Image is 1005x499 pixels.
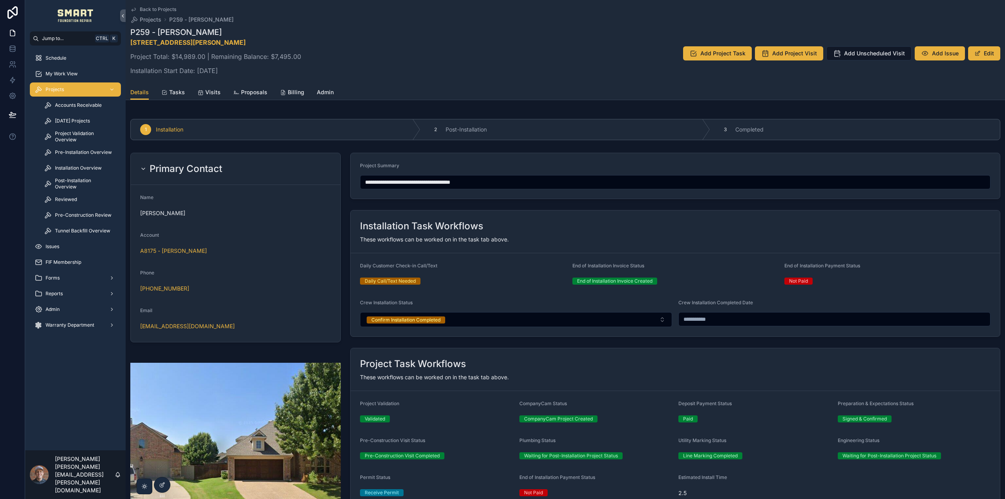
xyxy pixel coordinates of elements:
[55,455,115,494] p: [PERSON_NAME] [PERSON_NAME][EMAIL_ADDRESS][PERSON_NAME][DOMAIN_NAME]
[130,16,161,24] a: Projects
[156,126,183,133] span: Installation
[683,452,738,459] div: Line Marking Completed
[30,82,121,97] a: Projects
[39,130,121,144] a: Project Validation Overview
[30,239,121,254] a: Issues
[46,306,60,313] span: Admin
[446,126,487,133] span: Post-Installation
[842,452,936,459] div: Waiting for Post-Installation Project Status
[130,85,149,100] a: Details
[932,49,959,57] span: Add Issue
[130,6,176,13] a: Back to Projects
[140,270,154,276] span: Phone
[838,437,879,443] span: Engineering Status
[130,38,246,46] a: [STREET_ADDRESS][PERSON_NAME]
[838,400,914,406] span: Preparation & Expectations Status
[360,400,399,406] span: Project Validation
[241,88,267,96] span: Proposals
[46,243,59,250] span: Issues
[789,278,808,285] div: Not Paid
[360,437,425,443] span: Pre-Construction Visit Status
[58,9,93,22] img: App logo
[140,6,176,13] span: Back to Projects
[360,220,483,232] h2: Installation Task Workflows
[55,212,111,218] span: Pre-Construction Review
[678,474,727,480] span: Estimated Install Time
[968,46,1000,60] button: Edit
[360,358,466,370] h2: Project Task Workflows
[755,46,823,60] button: Add Project Visit
[197,85,221,101] a: Visits
[39,98,121,112] a: Accounts Receivable
[42,35,92,42] span: Jump to...
[30,51,121,65] a: Schedule
[360,474,390,480] span: Permit Status
[360,374,509,380] span: These workflows can be worked on in the task tab above.
[30,31,121,46] button: Jump to...CtrlK
[46,55,66,61] span: Schedule
[317,85,334,101] a: Admin
[524,489,543,496] div: Not Paid
[140,285,189,292] a: [PHONE_NUMBER]
[55,228,110,234] span: Tunnel Backfill Overview
[205,88,221,96] span: Visits
[735,126,764,133] span: Completed
[844,49,905,57] span: Add Unscheduled Visit
[39,161,121,175] a: Installation Overview
[678,437,726,443] span: Utility Marking Status
[700,49,746,57] span: Add Project Task
[280,85,304,101] a: Billing
[111,35,117,42] span: K
[55,118,90,124] span: [DATE] Projects
[683,46,752,60] button: Add Project Task
[25,46,126,342] div: scrollable content
[678,400,732,406] span: Deposit Payment Status
[30,67,121,81] a: My Work View
[360,300,413,305] span: Crew Installation Status
[360,263,437,269] span: Daily Customer Check-in Call/Text
[842,415,887,422] div: Signed & Confirmed
[365,489,399,496] div: Receive Permit
[145,126,147,133] span: 1
[826,46,912,60] button: Add Unscheduled Visit
[140,232,159,238] span: Account
[95,35,109,42] span: Ctrl
[46,291,63,297] span: Reports
[434,126,437,133] span: 2
[30,255,121,269] a: FIF Membership
[169,16,234,24] a: P259 - [PERSON_NAME]
[519,474,595,480] span: End of Installation Payment Status
[55,196,77,203] span: Reviewed
[365,415,385,422] div: Validated
[915,46,965,60] button: Add Issue
[678,489,831,497] span: 2.5
[39,114,121,128] a: [DATE] Projects
[55,102,102,108] span: Accounts Receivable
[46,71,78,77] span: My Work View
[524,415,593,422] div: CompanyCam Project Created
[140,16,161,24] span: Projects
[39,192,121,207] a: Reviewed
[46,322,94,328] span: Warranty Department
[140,194,153,200] span: Name
[288,88,304,96] span: Billing
[55,130,113,143] span: Project Validation Overview
[46,259,81,265] span: FIF Membership
[683,415,693,422] div: Paid
[360,312,672,327] button: Select Button
[577,278,652,285] div: End of Installation Invoice Created
[30,287,121,301] a: Reports
[39,145,121,159] a: Pre-Installation Overview
[371,316,440,324] div: Confirm Installation Completed
[365,452,440,459] div: Pre-Construction Visit Completed
[130,66,301,75] p: Installation Start Date: [DATE]
[678,300,753,305] span: Crew Installation Completed Date
[572,263,644,269] span: End of Installation Invoice Status
[784,263,860,269] span: End of Installation Payment Status
[365,278,416,285] div: Daily Call/Text Needed
[39,208,121,222] a: Pre-Construction Review
[140,247,207,255] span: A8175 - [PERSON_NAME]
[130,52,301,61] p: Project Total: $14,989.00 | Remaining Balance: $7,495.00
